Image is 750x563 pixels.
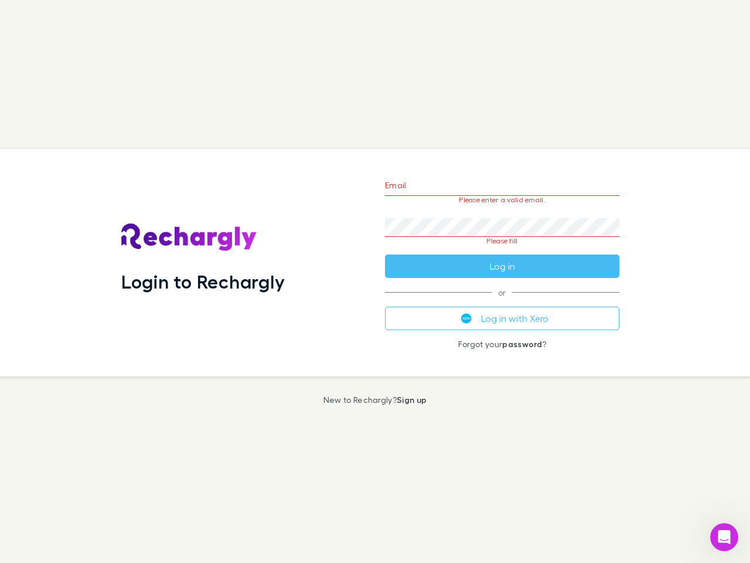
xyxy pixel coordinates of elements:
[323,395,427,405] p: New to Rechargly?
[502,339,542,349] a: password
[461,313,472,324] img: Xero's logo
[385,307,619,330] button: Log in with Xero
[710,523,738,551] iframe: Intercom live chat
[121,223,257,252] img: Rechargly's Logo
[385,255,619,278] button: Log in
[397,395,427,405] a: Sign up
[121,270,285,293] h1: Login to Rechargly
[385,340,619,349] p: Forgot your ?
[385,196,619,204] p: Please enter a valid email.
[385,237,619,245] p: Please fill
